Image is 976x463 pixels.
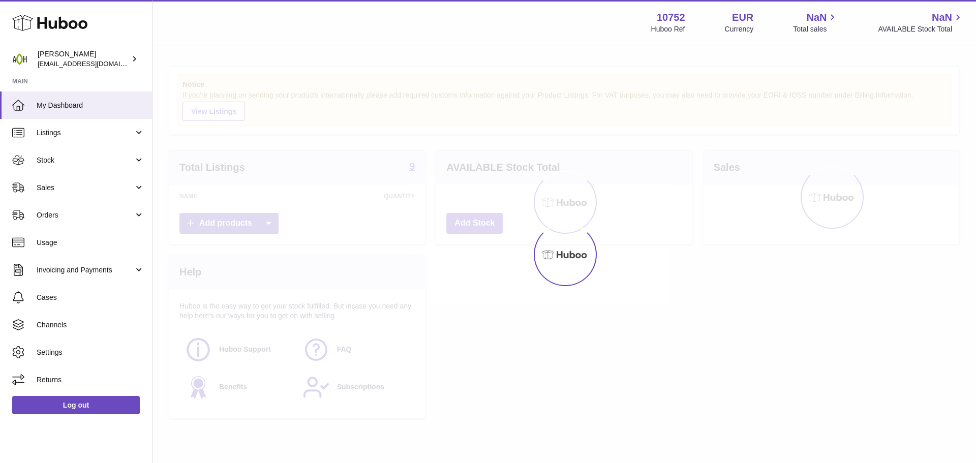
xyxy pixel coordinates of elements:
span: Settings [37,348,144,357]
span: Usage [37,238,144,248]
span: Listings [37,128,134,138]
span: Total sales [793,24,838,34]
strong: 10752 [657,11,685,24]
div: Currency [725,24,754,34]
a: Log out [12,396,140,414]
img: internalAdmin-10752@internal.huboo.com [12,51,27,67]
div: Huboo Ref [651,24,685,34]
span: NaN [806,11,827,24]
span: Returns [37,375,144,385]
span: Invoicing and Payments [37,265,134,275]
strong: EUR [732,11,753,24]
span: Sales [37,183,134,193]
a: NaN AVAILABLE Stock Total [878,11,964,34]
span: Stock [37,156,134,165]
span: NaN [932,11,952,24]
span: My Dashboard [37,101,144,110]
a: NaN Total sales [793,11,838,34]
span: Orders [37,210,134,220]
div: [PERSON_NAME] [38,49,129,69]
span: Channels [37,320,144,330]
span: Cases [37,293,144,302]
span: AVAILABLE Stock Total [878,24,964,34]
span: [EMAIL_ADDRESS][DOMAIN_NAME] [38,59,149,68]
